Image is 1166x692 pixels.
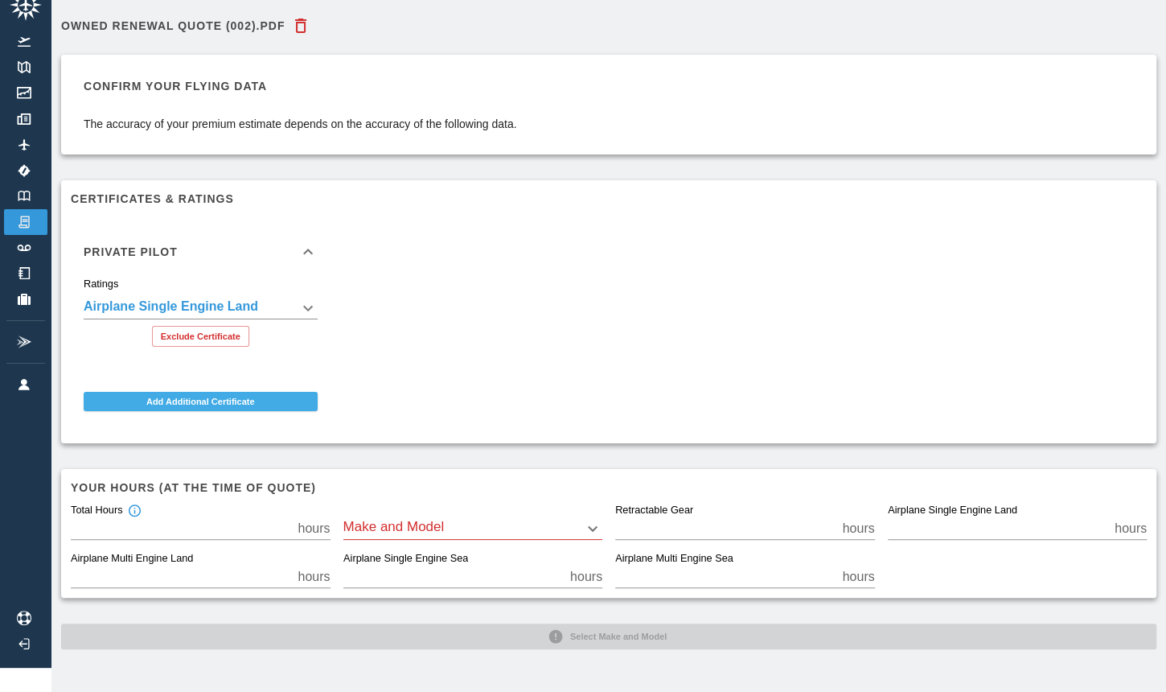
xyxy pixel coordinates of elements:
h6: Private Pilot [84,246,178,257]
svg: Total hours in fixed-wing aircraft [127,504,142,518]
h6: Confirm your flying data [84,77,517,95]
div: Total Hours [71,504,142,518]
label: Airplane Multi Engine Land [71,552,193,566]
label: Airplane Multi Engine Sea [615,552,733,566]
div: Private Pilot [71,226,331,278]
div: Private Pilot [71,278,331,360]
p: hours [298,519,330,538]
p: The accuracy of your premium estimate depends on the accuracy of the following data. [84,116,517,132]
h6: Certificates & Ratings [71,190,1147,208]
p: hours [842,567,874,587]
h6: OWNED RENEWAL QUOTE (002).pdf [61,20,285,31]
label: Ratings [84,277,118,291]
button: Exclude Certificate [152,326,249,347]
label: Airplane Single Engine Land [888,504,1017,518]
p: hours [842,519,874,538]
p: hours [570,567,602,587]
div: Airplane Single Engine Land [84,297,318,319]
label: Airplane Single Engine Sea [343,552,468,566]
button: Add Additional Certificate [84,392,318,411]
p: hours [1115,519,1147,538]
p: hours [298,567,330,587]
label: Retractable Gear [615,504,693,518]
h6: Your hours (at the time of quote) [71,479,1147,496]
